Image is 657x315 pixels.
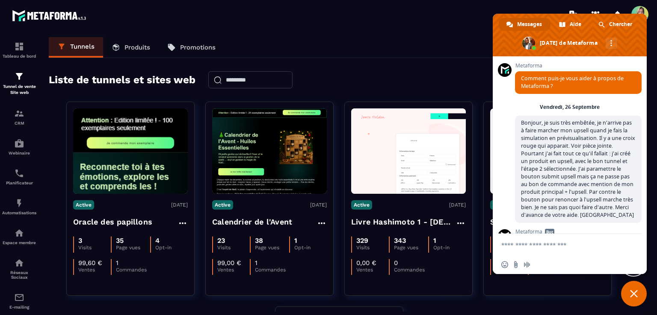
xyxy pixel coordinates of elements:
div: Autres canaux [606,38,617,49]
p: Ventes [217,267,250,273]
p: Planificateur [2,181,36,185]
p: 0 [394,259,398,267]
p: Page vues [255,245,289,251]
p: [DATE] [310,202,327,208]
p: 1 [116,259,118,267]
img: formation [14,71,24,82]
p: Réseaux Sociaux [2,270,36,280]
img: image [351,108,466,194]
p: 3 [78,236,82,245]
p: Active [351,200,372,210]
h4: Oracle des papillons [73,216,152,228]
p: Visits [78,245,111,251]
a: automationsautomationsWebinaire [2,132,36,162]
a: automationsautomationsEspace membre [2,222,36,251]
p: 4 [155,236,160,245]
p: Automatisations [2,210,36,215]
p: 99,60 € [78,259,102,267]
p: 35 [116,236,124,245]
span: Chercher [609,18,632,31]
img: formation [14,108,24,119]
img: automations [14,138,24,149]
img: formation [14,41,24,52]
p: Webinaire [2,151,36,155]
p: [DATE] [449,202,466,208]
p: Produits [124,44,150,51]
span: Metaforma [515,63,642,69]
p: Commandes [116,267,148,273]
div: Chercher [591,18,641,31]
p: CRM [2,121,36,125]
p: 23 [217,236,225,245]
span: Aide [570,18,581,31]
img: automations [14,228,24,238]
p: Promotions [180,44,216,51]
div: Aide [551,18,590,31]
p: Commandes [255,267,287,273]
h4: Livre Hashimoto 1 - [DEMOGRAPHIC_DATA] suppléments - Stop Hashimoto [351,216,456,228]
p: Active [73,200,94,210]
a: Produits [103,37,159,58]
p: Visits [356,245,389,251]
a: formationformationTableau de bord [2,35,36,65]
img: image [212,108,327,194]
p: 343 [394,236,406,245]
p: Opt-in [294,245,327,251]
a: Promotions [159,37,224,58]
span: Bonjour, je suis très embêtée, je n'arrive pas à faire marcher mon upsell quand je fais la simula... [521,119,635,219]
p: 38 [255,236,263,245]
a: formationformationCRM [2,102,36,132]
span: Metaforma [515,229,642,235]
a: schedulerschedulerPlanificateur [2,162,36,192]
p: 329 [356,236,368,245]
p: Opt-in [155,245,188,251]
p: Commandes [394,267,426,273]
img: automations [14,198,24,208]
p: Ventes [78,267,111,273]
p: 99,00 € [217,259,241,267]
p: 0,00 € [356,259,376,267]
textarea: Entrez votre message... [501,241,619,249]
span: Bot [545,229,554,236]
p: 1 [433,236,436,245]
div: Fermer le chat [621,281,647,306]
img: email [14,292,24,303]
img: logo [12,8,89,23]
div: Messages [499,18,550,31]
img: image [73,108,188,194]
p: Tunnels [70,43,95,50]
p: Tunnel de vente Site web [2,84,36,96]
img: image [490,111,605,192]
p: [DATE] [171,202,188,208]
p: Opt-in [433,245,466,251]
img: social-network [14,258,24,268]
p: Espace membre [2,240,36,245]
span: Messages [517,18,542,31]
h2: Liste de tunnels et sites web [49,71,195,88]
div: Vendredi, 26 Septembre [540,105,600,110]
p: Tableau de bord [2,54,36,58]
p: Active [490,200,511,210]
p: Ventes [356,267,389,273]
p: Visits [217,245,250,251]
h4: Calendrier de l'Avent [212,216,292,228]
span: Comment puis-je vous aider à propos de Metaforma ? [521,75,624,90]
span: Message audio [524,261,530,268]
p: Active [212,200,233,210]
p: 1 [255,259,257,267]
p: E-mailing [2,305,36,309]
a: automationsautomationsAutomatisations [2,192,36,222]
a: social-networksocial-networkRéseaux Sociaux [2,251,36,286]
span: Insérer un emoji [501,261,508,268]
span: Envoyer un fichier [512,261,519,268]
a: Tunnels [49,37,103,58]
img: scheduler [14,168,24,178]
h4: Sondage [490,216,523,228]
a: formationformationTunnel de vente Site web [2,65,36,102]
p: Page vues [116,245,150,251]
p: 1 [294,236,297,245]
p: Page vues [394,245,428,251]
